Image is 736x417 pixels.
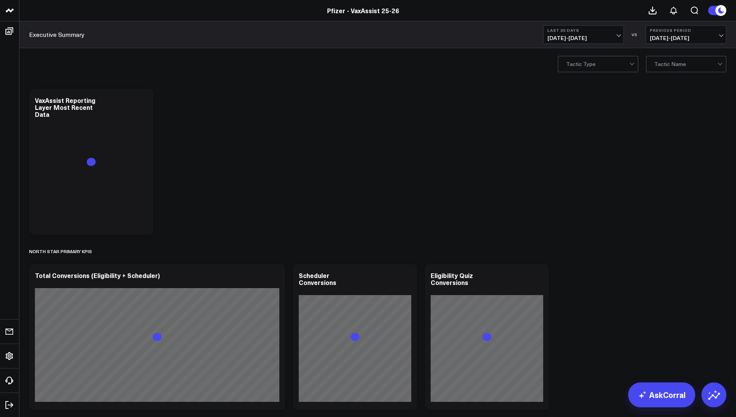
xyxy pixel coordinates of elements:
[29,30,85,39] a: Executive Summary
[35,96,95,118] div: VaxAssist Reporting Layer Most Recent Data
[327,6,399,15] a: Pfizer - VaxAssist 25-26
[299,271,336,287] div: Scheduler Conversions
[35,271,160,280] div: Total Conversions (Eligibility + Scheduler)
[628,32,642,37] div: VS
[29,242,92,260] div: North Star Primary KPIs
[547,28,620,33] b: Last 30 Days
[431,271,473,287] div: Eligibility Quiz Conversions
[543,25,624,44] button: Last 30 Days[DATE]-[DATE]
[547,35,620,41] span: [DATE] - [DATE]
[650,28,722,33] b: Previous Period
[646,25,726,44] button: Previous Period[DATE]-[DATE]
[650,35,722,41] span: [DATE] - [DATE]
[628,382,695,407] a: AskCorral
